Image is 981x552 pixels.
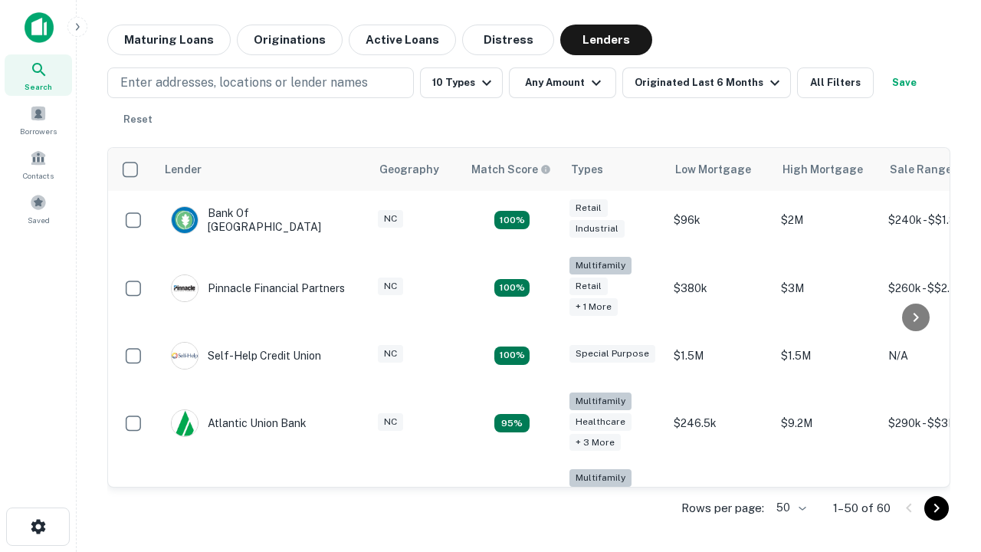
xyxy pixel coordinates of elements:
td: $96k [666,191,773,249]
td: $1.5M [773,327,881,385]
td: $2M [773,191,881,249]
div: Multifamily [569,393,632,410]
button: Go to next page [924,496,949,521]
div: NC [378,210,403,228]
button: Active Loans [349,25,456,55]
div: Multifamily [569,469,632,487]
button: Any Amount [509,67,616,98]
a: Saved [5,188,72,229]
a: Contacts [5,143,72,185]
td: $9.2M [773,385,881,462]
div: Matching Properties: 11, hasApolloMatch: undefined [494,347,530,365]
div: NC [378,345,403,363]
div: Originated Last 6 Months [635,74,784,92]
span: Saved [28,214,50,226]
div: NC [378,278,403,295]
button: Save your search to get updates of matches that match your search criteria. [880,67,929,98]
div: Industrial [569,220,625,238]
img: picture [172,343,198,369]
button: Lenders [560,25,652,55]
a: Borrowers [5,99,72,140]
div: + 3 more [569,434,621,452]
h6: Match Score [471,161,548,178]
th: Low Mortgage [666,148,773,191]
td: $380k [666,249,773,327]
div: Multifamily [569,257,632,274]
div: Types [571,160,603,179]
div: Lender [165,160,202,179]
div: Self-help Credit Union [171,342,321,370]
td: $246k [666,462,773,539]
td: $1.5M [666,327,773,385]
button: Originations [237,25,343,55]
div: High Mortgage [783,160,863,179]
div: Atlantic Union Bank [171,409,307,437]
td: $246.5k [666,385,773,462]
button: Maturing Loans [107,25,231,55]
img: picture [172,207,198,233]
td: $3M [773,249,881,327]
div: Retail [569,199,608,217]
img: picture [172,410,198,436]
div: Retail [569,278,608,295]
div: Matching Properties: 9, hasApolloMatch: undefined [494,414,530,432]
div: Low Mortgage [675,160,751,179]
p: Enter addresses, locations or lender names [120,74,368,92]
button: Distress [462,25,554,55]
p: 1–50 of 60 [833,499,891,517]
div: The Fidelity Bank [171,487,295,514]
div: Matching Properties: 15, hasApolloMatch: undefined [494,211,530,229]
div: Capitalize uses an advanced AI algorithm to match your search with the best lender. The match sco... [471,161,551,178]
img: picture [172,275,198,301]
button: 10 Types [420,67,503,98]
div: Healthcare [569,413,632,431]
span: Contacts [23,169,54,182]
button: Enter addresses, locations or lender names [107,67,414,98]
div: Geography [379,160,439,179]
img: capitalize-icon.png [25,12,54,43]
span: Borrowers [20,125,57,137]
div: + 1 more [569,298,618,316]
button: All Filters [797,67,874,98]
div: Matching Properties: 17, hasApolloMatch: undefined [494,279,530,297]
div: NC [378,413,403,431]
th: High Mortgage [773,148,881,191]
p: Rows per page: [681,499,764,517]
div: Pinnacle Financial Partners [171,274,345,302]
button: Reset [113,104,162,135]
a: Search [5,54,72,96]
iframe: Chat Widget [904,429,981,503]
th: Capitalize uses an advanced AI algorithm to match your search with the best lender. The match sco... [462,148,562,191]
span: Search [25,80,52,93]
div: Sale Range [890,160,952,179]
button: Originated Last 6 Months [622,67,791,98]
div: Bank Of [GEOGRAPHIC_DATA] [171,206,355,234]
th: Types [562,148,666,191]
th: Geography [370,148,462,191]
td: $3.2M [773,462,881,539]
th: Lender [156,148,370,191]
div: Special Purpose [569,345,655,363]
div: 50 [770,497,809,519]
